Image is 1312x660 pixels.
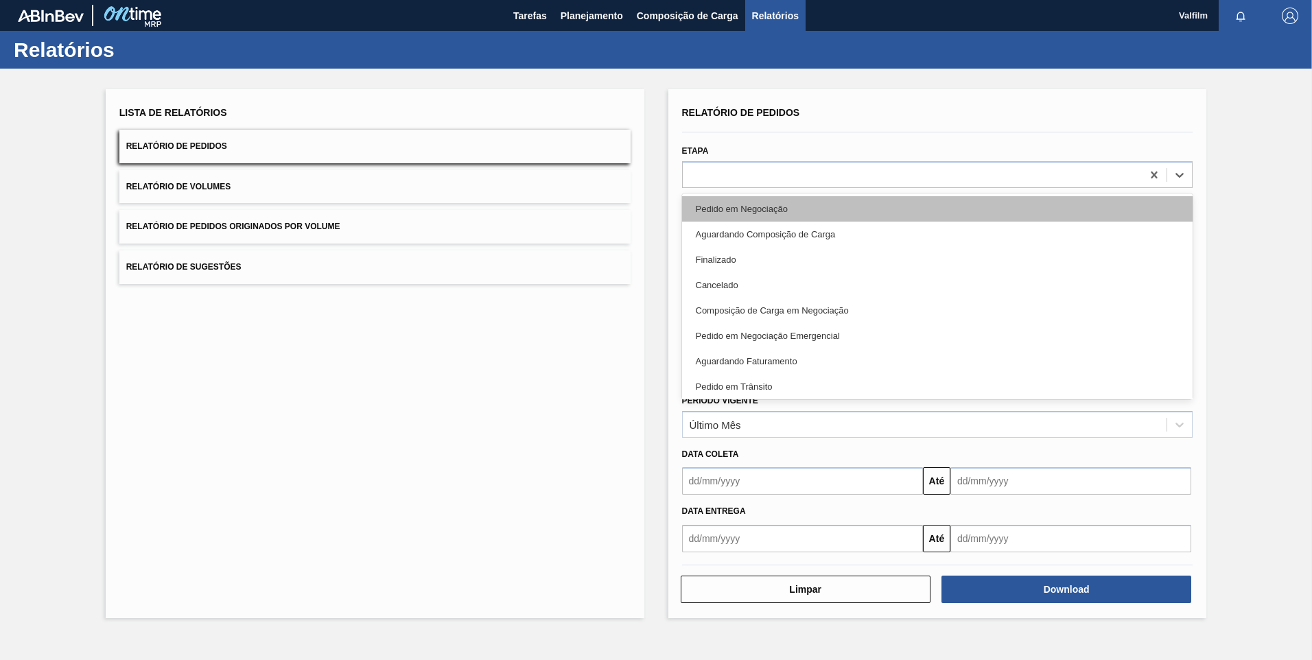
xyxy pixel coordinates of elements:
button: Até [923,525,950,552]
button: Download [941,576,1191,603]
div: Último Mês [690,419,741,430]
button: Até [923,467,950,495]
span: Composição de Carga [637,8,738,24]
div: Composição de Carga em Negociação [682,298,1193,323]
img: TNhmsLtSVTkK8tSr43FrP2fwEKptu5GPRR3wAAAABJRU5ErkJggg== [18,10,84,22]
button: Relatório de Pedidos Originados por Volume [119,210,631,244]
span: Relatório de Pedidos [126,141,227,151]
button: Relatório de Sugestões [119,250,631,284]
span: Tarefas [513,8,547,24]
span: Relatório de Pedidos [682,107,800,118]
button: Limpar [681,576,930,603]
img: Logout [1282,8,1298,24]
span: Planejamento [561,8,623,24]
div: Aguardando Composição de Carga [682,222,1193,247]
span: Relatório de Sugestões [126,262,242,272]
div: Pedido em Negociação [682,196,1193,222]
span: Relatório de Pedidos Originados por Volume [126,222,340,231]
input: dd/mm/yyyy [682,467,923,495]
div: Cancelado [682,272,1193,298]
span: Data coleta [682,449,739,459]
button: Notificações [1219,6,1263,25]
button: Relatório de Pedidos [119,130,631,163]
input: dd/mm/yyyy [682,525,923,552]
span: Lista de Relatórios [119,107,227,118]
input: dd/mm/yyyy [950,525,1191,552]
span: Data Entrega [682,506,746,516]
label: Período Vigente [682,396,758,405]
div: Pedido em Negociação Emergencial [682,323,1193,349]
div: Aguardando Faturamento [682,349,1193,374]
div: Finalizado [682,247,1193,272]
input: dd/mm/yyyy [950,467,1191,495]
div: Pedido em Trânsito [682,374,1193,399]
span: Relatório de Volumes [126,182,231,191]
button: Relatório de Volumes [119,170,631,204]
label: Etapa [682,146,709,156]
h1: Relatórios [14,42,257,58]
span: Relatórios [752,8,799,24]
